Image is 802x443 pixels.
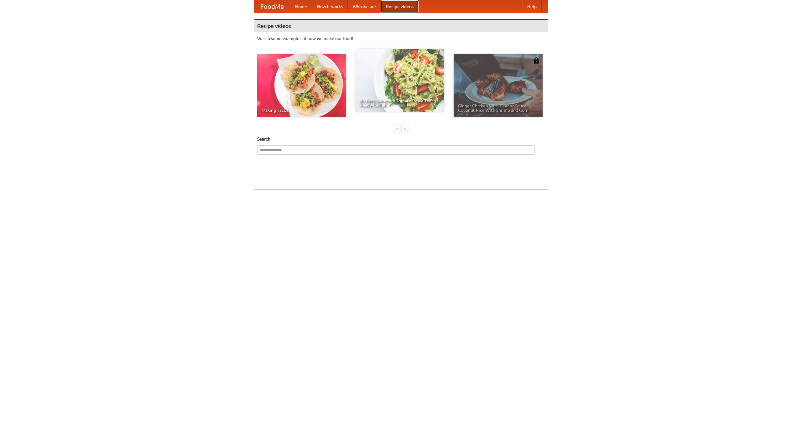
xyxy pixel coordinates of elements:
h5: Search [257,136,545,142]
a: Making Tacos [257,54,346,117]
div: « [394,125,400,133]
h4: Recipe videos [254,20,548,32]
img: 483408.png [533,57,539,64]
span: Making Tacos [262,108,342,112]
a: Help [522,0,542,13]
a: Home [290,0,312,13]
a: Who we are [348,0,381,13]
a: How it works [312,0,348,13]
a: FoodMe [254,0,290,13]
p: Watch some examples of how we make our food! [257,35,545,42]
a: An Easy, Summery Tomato Pasta That's Ready for Fall [355,49,444,112]
a: Recipe videos [381,0,419,13]
div: » [402,125,408,133]
span: An Easy, Summery Tomato Pasta That's Ready for Fall [360,99,440,107]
